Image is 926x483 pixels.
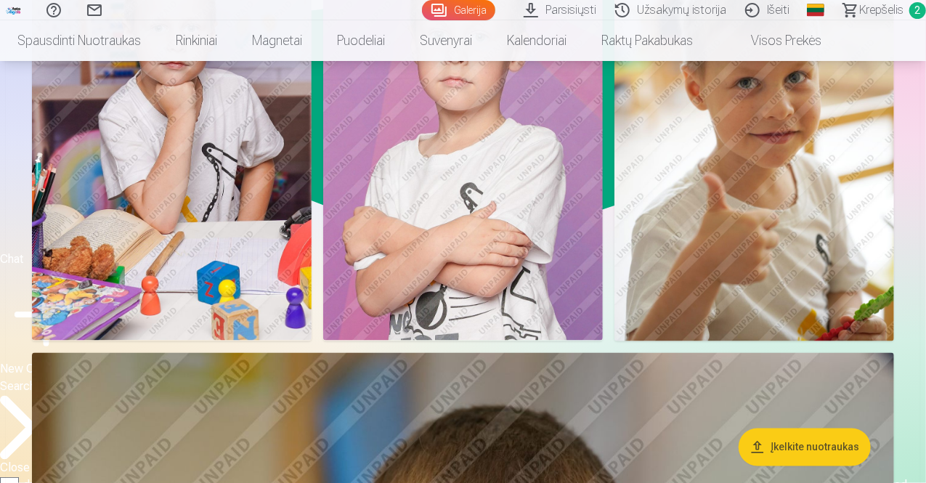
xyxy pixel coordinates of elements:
[6,6,22,15] img: /fa2
[490,20,584,61] a: Kalendoriai
[710,20,839,61] a: Visos prekės
[402,20,490,61] a: Suvenyrai
[235,20,320,61] a: Magnetai
[739,428,871,466] button: Įkelkite nuotraukas
[158,20,235,61] a: Rinkiniai
[859,1,903,19] span: Krepšelis
[320,20,402,61] a: Puodeliai
[584,20,710,61] a: Raktų pakabukas
[909,2,926,19] span: 2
